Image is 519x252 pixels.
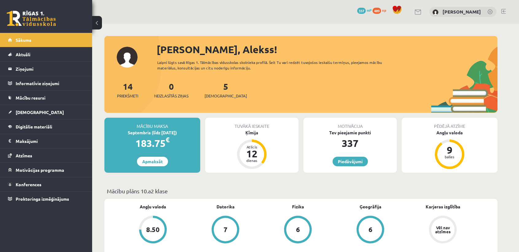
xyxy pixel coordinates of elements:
[146,226,160,233] div: 8.50
[443,9,481,15] a: [PERSON_NAME]
[104,118,200,129] div: Mācību maksa
[243,159,261,162] div: dienas
[402,129,498,136] div: Angļu valoda
[117,93,138,99] span: Priekšmeti
[157,60,393,71] div: Laipni lūgts savā Rīgas 1. Tālmācības vidusskolas skolnieka profilā. Šeit Tu vari redzēt tuvojošo...
[16,52,30,57] span: Aktuāli
[407,216,479,245] a: Vēl nav atzīmes
[432,9,439,15] img: Alekss Volāns
[8,91,84,105] a: Mācību resursi
[334,216,407,245] a: 6
[16,182,41,187] span: Konferences
[292,203,304,210] a: Fizika
[369,226,373,233] div: 6
[205,118,299,129] div: Tuvākā ieskaite
[8,47,84,61] a: Aktuāli
[243,149,261,159] div: 12
[205,129,299,170] a: Ķīmija Atlicis 12 dienas
[360,203,381,210] a: Ģeogrāfija
[357,8,366,14] span: 337
[104,129,200,136] div: Septembris (līdz [DATE])
[8,177,84,191] a: Konferences
[440,145,459,155] div: 9
[16,124,52,129] span: Digitālie materiāli
[166,135,170,144] span: €
[140,203,166,210] a: Angļu valoda
[402,118,498,129] div: Pēdējā atzīme
[434,226,451,234] div: Vēl nav atzīmes
[104,136,200,151] div: 183.75
[243,145,261,149] div: Atlicis
[205,93,247,99] span: [DEMOGRAPHIC_DATA]
[157,42,498,57] div: [PERSON_NAME], Alekss!
[373,8,381,14] span: 489
[8,76,84,90] a: Informatīvie ziņojumi
[16,153,32,158] span: Atzīmes
[303,129,397,136] div: Tev pieejamie punkti
[16,196,69,202] span: Proktoringa izmēģinājums
[8,33,84,47] a: Sākums
[154,81,189,99] a: 0Neizlasītās ziņas
[16,37,31,43] span: Sākums
[205,81,247,99] a: 5[DEMOGRAPHIC_DATA]
[8,105,84,119] a: [DEMOGRAPHIC_DATA]
[303,118,397,129] div: Motivācija
[217,203,235,210] a: Datorika
[107,187,495,195] p: Mācību plāns 10.a2 klase
[189,216,262,245] a: 7
[8,163,84,177] a: Motivācijas programma
[16,62,84,76] legend: Ziņojumi
[16,95,45,100] span: Mācību resursi
[8,192,84,206] a: Proktoringa izmēģinājums
[357,8,372,13] a: 337 mP
[117,81,138,99] a: 14Priekšmeti
[426,203,460,210] a: Karjeras izglītība
[16,109,64,115] span: [DEMOGRAPHIC_DATA]
[224,226,228,233] div: 7
[7,11,56,26] a: Rīgas 1. Tālmācības vidusskola
[382,8,386,13] span: xp
[8,62,84,76] a: Ziņojumi
[8,148,84,163] a: Atzīmes
[373,8,389,13] a: 489 xp
[154,93,189,99] span: Neizlasītās ziņas
[16,134,84,148] legend: Maksājumi
[262,216,334,245] a: 6
[367,8,372,13] span: mP
[16,167,64,173] span: Motivācijas programma
[440,155,459,159] div: balles
[333,157,368,166] a: Piedāvājumi
[205,129,299,136] div: Ķīmija
[117,216,189,245] a: 8.50
[303,136,397,151] div: 337
[8,120,84,134] a: Digitālie materiāli
[402,129,498,170] a: Angļu valoda 9 balles
[137,157,168,166] a: Apmaksāt
[16,76,84,90] legend: Informatīvie ziņojumi
[296,226,300,233] div: 6
[8,134,84,148] a: Maksājumi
